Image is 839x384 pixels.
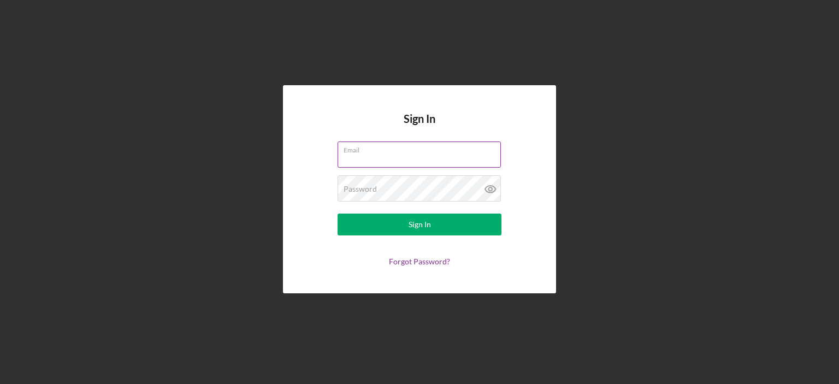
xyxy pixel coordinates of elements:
[404,113,435,141] h4: Sign In
[344,185,377,193] label: Password
[338,214,501,235] button: Sign In
[409,214,431,235] div: Sign In
[344,142,501,154] label: Email
[389,257,450,266] a: Forgot Password?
